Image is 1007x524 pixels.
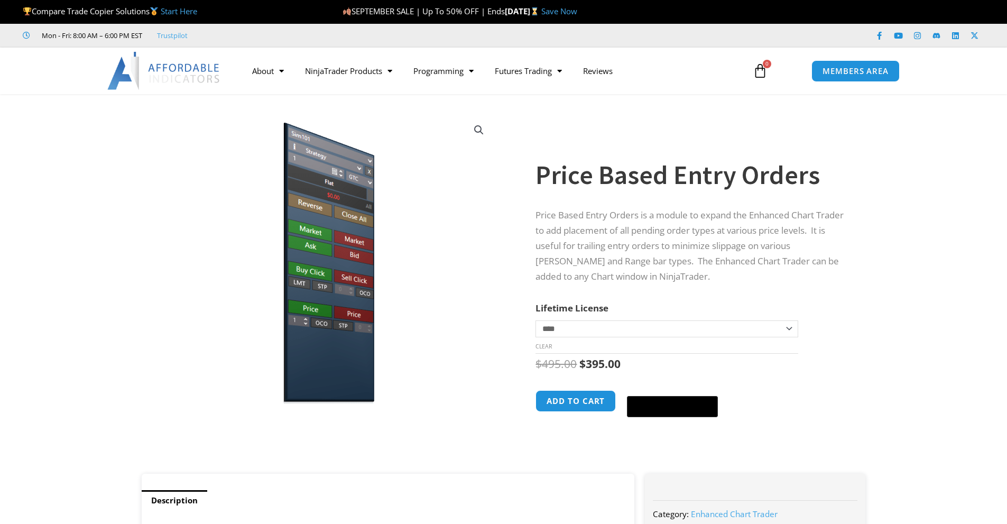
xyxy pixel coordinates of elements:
a: Description [142,490,207,511]
bdi: 395.00 [579,356,621,371]
a: NinjaTrader Products [294,59,403,83]
span: SEPTEMBER SALE | Up To 50% OFF | Ends [343,6,505,16]
nav: Menu [242,59,741,83]
img: Price based [156,113,496,405]
a: View full-screen image gallery [469,121,488,140]
span: MEMBERS AREA [823,67,889,75]
strong: [DATE] [505,6,541,16]
span: $ [579,356,586,371]
a: About [242,59,294,83]
a: MEMBERS AREA [811,60,900,82]
img: ⌛ [531,7,539,15]
a: Programming [403,59,484,83]
span: 0 [763,60,771,68]
a: Trustpilot [157,29,188,42]
iframe: Secure express checkout frame [625,389,720,390]
a: Start Here [161,6,197,16]
button: Buy with GPay [627,396,718,417]
a: Reviews [572,59,623,83]
a: Enhanced Chart Trader [691,509,778,519]
img: 🥇 [150,7,158,15]
p: Price Based Entry Orders is a module to expand the Enhanced Chart Trader to add placement of all ... [535,208,844,284]
h1: Price Based Entry Orders [535,157,844,194]
bdi: 495.00 [535,356,577,371]
img: LogoAI | Affordable Indicators – NinjaTrader [107,52,221,90]
a: Clear options [535,343,552,350]
img: 🏆 [23,7,31,15]
span: $ [535,356,542,371]
span: Mon - Fri: 8:00 AM – 6:00 PM EST [39,29,142,42]
img: 🍂 [343,7,351,15]
label: Lifetime License [535,302,608,314]
a: Futures Trading [484,59,572,83]
span: Compare Trade Copier Solutions [23,6,197,16]
button: Add to cart [535,390,616,412]
span: Category: [653,509,689,519]
a: 0 [737,56,783,86]
a: Save Now [541,6,577,16]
